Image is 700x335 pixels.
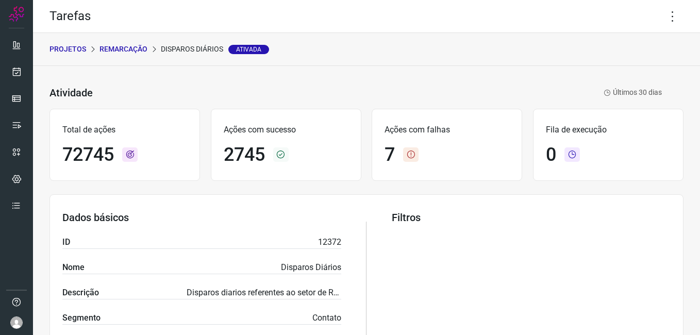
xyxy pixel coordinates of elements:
h3: Dados básicos [62,211,341,224]
p: Remarcação [99,44,147,55]
p: Ações com falhas [385,124,509,136]
p: Fila de execução [546,124,671,136]
span: Ativada [228,45,269,54]
p: Total de ações [62,124,187,136]
h2: Tarefas [49,9,91,24]
label: Descrição [62,287,99,299]
label: ID [62,236,70,248]
h3: Atividade [49,87,93,99]
p: Disparos Diários [281,261,341,274]
p: Contato [312,312,341,324]
p: Últimos 30 dias [604,87,662,98]
p: PROJETOS [49,44,86,55]
label: Nome [62,261,85,274]
p: Disparos diarios referentes ao setor de Remacação [187,287,341,299]
p: 12372 [318,236,341,248]
h1: 0 [546,144,556,166]
p: Disparos Diários [161,44,269,55]
p: Ações com sucesso [224,124,348,136]
label: Segmento [62,312,101,324]
img: avatar-user-boy.jpg [10,316,23,329]
h1: 2745 [224,144,265,166]
h3: Filtros [392,211,671,224]
h1: 7 [385,144,395,166]
img: Logo [9,6,24,22]
h1: 72745 [62,144,114,166]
